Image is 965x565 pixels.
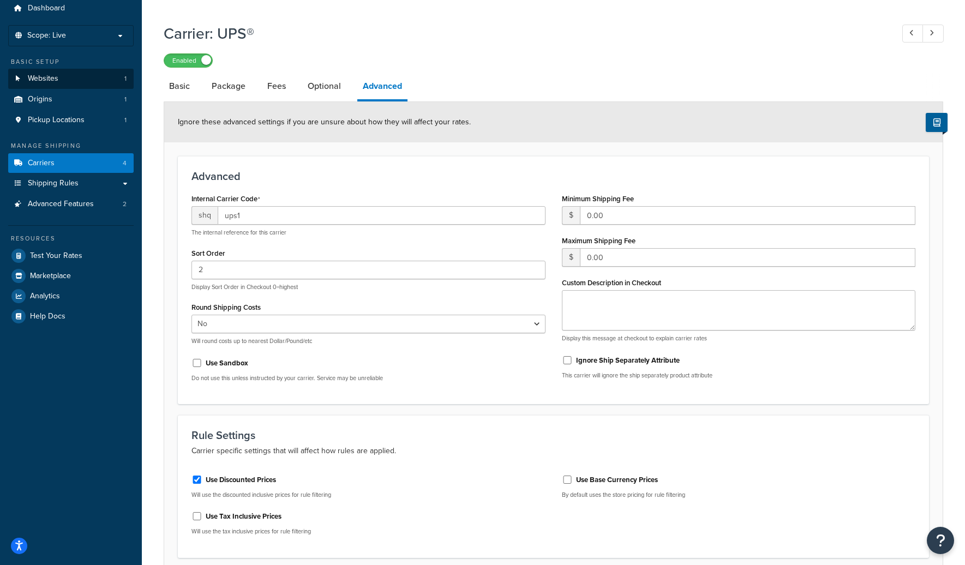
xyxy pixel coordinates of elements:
[8,110,134,130] li: Pickup Locations
[262,73,291,99] a: Fees
[30,272,71,281] span: Marketplace
[191,249,225,257] label: Sort Order
[576,475,658,485] label: Use Base Currency Prices
[191,444,915,458] p: Carrier specific settings that will affect how rules are applied.
[30,251,82,261] span: Test Your Rates
[124,74,127,83] span: 1
[124,95,127,104] span: 1
[191,206,218,225] span: shq
[562,279,661,287] label: Custom Description in Checkout
[28,159,55,168] span: Carriers
[178,116,471,128] span: Ignore these advanced settings if you are unsure about how they will affect your rates.
[191,491,546,499] p: Will use the discounted inclusive prices for rule filtering
[927,527,954,554] button: Open Resource Center
[206,73,251,99] a: Package
[191,195,260,203] label: Internal Carrier Code
[28,200,94,209] span: Advanced Features
[30,292,60,301] span: Analytics
[123,200,127,209] span: 2
[191,303,261,311] label: Round Shipping Costs
[8,153,134,173] a: Carriers4
[8,194,134,214] a: Advanced Features2
[302,73,346,99] a: Optional
[8,69,134,89] li: Websites
[8,69,134,89] a: Websites1
[902,25,924,43] a: Previous Record
[357,73,407,101] a: Advanced
[191,170,915,182] h3: Advanced
[164,23,882,44] h1: Carrier: UPS®
[191,429,915,441] h3: Rule Settings
[8,89,134,110] a: Origins1
[191,374,546,382] p: Do not use this unless instructed by your carrier. Service may be unreliable
[191,229,546,237] p: The internal reference for this carrier
[8,234,134,243] div: Resources
[562,491,916,499] p: By default uses the store pricing for rule filtering
[8,110,134,130] a: Pickup Locations1
[562,248,580,267] span: $
[206,512,281,521] label: Use Tax Inclusive Prices
[28,179,79,188] span: Shipping Rules
[206,358,248,368] label: Use Sandbox
[562,371,916,380] p: This carrier will ignore the ship separately product attribute
[562,237,636,245] label: Maximum Shipping Fee
[164,54,212,67] label: Enabled
[8,57,134,67] div: Basic Setup
[8,286,134,306] a: Analytics
[562,206,580,225] span: $
[124,116,127,125] span: 1
[28,116,85,125] span: Pickup Locations
[164,73,195,99] a: Basic
[576,356,680,365] label: Ignore Ship Separately Attribute
[8,306,134,326] a: Help Docs
[206,475,276,485] label: Use Discounted Prices
[8,153,134,173] li: Carriers
[562,195,634,203] label: Minimum Shipping Fee
[8,173,134,194] a: Shipping Rules
[191,283,546,291] p: Display Sort Order in Checkout 0=highest
[28,74,58,83] span: Websites
[27,31,66,40] span: Scope: Live
[191,527,546,536] p: Will use the tax inclusive prices for rule filtering
[922,25,944,43] a: Next Record
[8,266,134,286] a: Marketplace
[8,246,134,266] a: Test Your Rates
[562,334,916,342] p: Display this message at checkout to explain carrier rates
[28,4,65,13] span: Dashboard
[8,194,134,214] li: Advanced Features
[8,89,134,110] li: Origins
[926,113,948,132] button: Show Help Docs
[8,141,134,151] div: Manage Shipping
[123,159,127,168] span: 4
[28,95,52,104] span: Origins
[191,337,546,345] p: Will round costs up to nearest Dollar/Pound/etc
[30,312,65,321] span: Help Docs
